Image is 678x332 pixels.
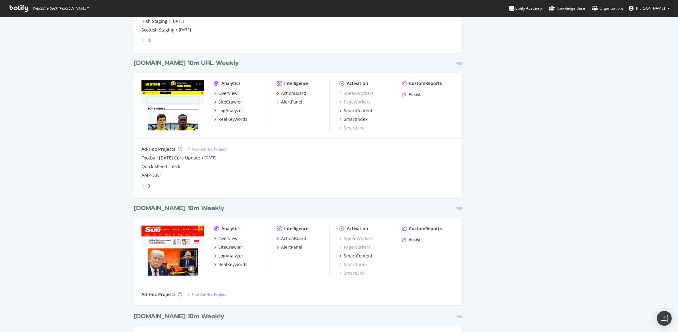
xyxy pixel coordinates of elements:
div: Intelligence [284,226,309,232]
div: AlertPanel [281,99,302,105]
a: [DATE] [204,155,217,160]
div: Open Intercom Messenger [657,311,672,326]
div: RealKeywords [218,116,247,122]
a: Assist [402,237,421,243]
a: [DATE] [179,27,191,32]
a: ActionBoard [277,90,306,96]
div: LogAnalyzer [218,253,243,259]
a: New Ad-Hoc Project [187,147,226,152]
span: Welcome back, [PERSON_NAME] ! [32,6,88,11]
div: Assist [409,92,421,98]
a: AMP-5381 [141,172,162,178]
a: SmartLink [339,270,364,276]
div: Assist [409,237,421,243]
a: New Ad-Hoc Project [187,292,226,297]
div: CustomReports [409,80,442,87]
a: Irish Staging [141,18,167,24]
div: SmartContent [344,253,373,259]
div: SmartContent [344,108,373,114]
span: Richard Deng [636,6,665,11]
div: LogAnalyzer [218,108,243,114]
a: CustomReports [402,80,442,87]
a: RealKeywords [214,116,247,122]
a: Assist [402,92,421,98]
div: Pro [456,206,463,211]
div: Organizations [592,5,624,11]
div: [DOMAIN_NAME] 10m Weekly [134,312,225,321]
div: Activation [347,80,368,87]
div: Knowledge Base [549,5,585,11]
a: LogAnalyzer [214,108,243,114]
a: SmartContent [339,253,373,259]
div: angle-right [147,37,151,44]
a: AlertPanel [277,99,302,105]
div: Activation [347,226,368,232]
div: Botify Academy [509,5,542,11]
a: [DOMAIN_NAME] 10m Weekly [134,312,227,321]
div: ActionBoard [281,90,306,96]
button: [PERSON_NAME] [624,3,675,13]
a: [DATE] [172,19,184,24]
a: [DOMAIN_NAME] 10m URL Weekly [134,59,242,68]
div: Intelligence [284,80,309,87]
div: angle-left [139,36,147,45]
a: SiteCrawler [214,99,242,105]
div: [DOMAIN_NAME] 10m Weekly [134,204,225,213]
a: Scottish Staging [141,27,175,33]
div: Overview [218,236,238,242]
a: [DOMAIN_NAME] 10m Weekly [134,204,227,213]
div: Pro [456,61,463,66]
a: Overview [214,236,238,242]
div: SiteCrawler [218,99,242,105]
a: SmartIndex [339,262,368,268]
a: Quick SPeed check [141,164,180,170]
div: Ad-Hoc Projects [141,292,175,298]
a: SmartLink [339,125,364,131]
div: SmartIndex [344,116,368,122]
div: Pro [456,314,463,320]
a: CustomReports [402,226,442,232]
div: angle-right [147,183,151,189]
a: PageWorkers [339,244,371,250]
div: AlertPanel [281,244,302,250]
a: Football [DATE] Core Update [141,155,200,161]
a: RealKeywords [214,262,247,268]
div: ActionBoard [281,236,306,242]
a: SiteCrawler [214,244,242,250]
a: ActionBoard [277,236,306,242]
a: PageWorkers [339,99,371,105]
img: talksport.com [141,80,204,130]
a: Overview [214,90,238,96]
div: CustomReports [409,226,442,232]
div: New Ad-Hoc Project [192,147,226,152]
div: New Ad-Hoc Project [192,292,226,297]
a: SmartContent [339,108,373,114]
div: Overview [218,90,238,96]
div: Analytics [221,226,241,232]
div: angle-left [139,181,147,191]
div: Analytics [221,80,241,87]
div: SiteCrawler [218,244,242,250]
div: RealKeywords [218,262,247,268]
a: SpeedWorkers [339,90,374,96]
a: AlertPanel [277,244,302,250]
a: LogAnalyzer [214,253,243,259]
a: SpeedWorkers [339,236,374,242]
div: [DOMAIN_NAME] 10m URL Weekly [134,59,239,68]
div: Ad-Hoc Projects [141,146,175,152]
a: SmartIndex [339,116,368,122]
img: thesun.ie [141,226,204,276]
